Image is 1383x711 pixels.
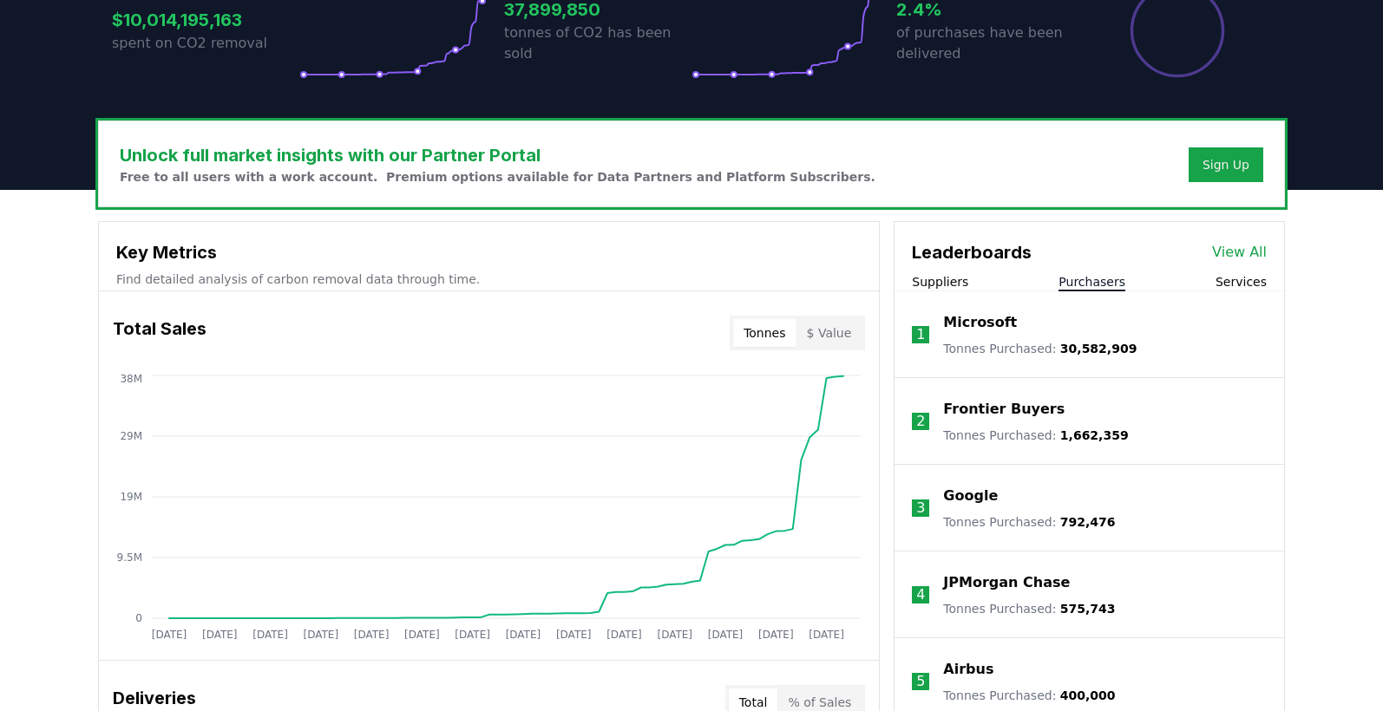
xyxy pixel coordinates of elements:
span: 792,476 [1060,515,1116,529]
tspan: [DATE] [606,629,642,641]
tspan: [DATE] [556,629,592,641]
p: of purchases have been delivered [896,23,1084,64]
tspan: 38M [120,373,142,385]
p: Tonnes Purchased : [943,513,1115,531]
p: tonnes of CO2 has been sold [504,23,691,64]
p: Find detailed analysis of carbon removal data through time. [116,271,862,288]
span: 400,000 [1060,688,1116,702]
tspan: [DATE] [506,629,541,641]
p: 5 [916,671,925,692]
tspan: [DATE] [809,629,844,641]
button: Purchasers [1059,273,1125,290]
span: 575,743 [1060,602,1116,616]
tspan: 0 [135,612,142,624]
button: Tonnes [733,319,796,347]
a: Sign Up [1203,156,1249,173]
a: Google [943,486,998,506]
tspan: 29M [120,430,142,442]
tspan: [DATE] [404,629,440,641]
p: Tonnes Purchased : [943,600,1115,617]
h3: Unlock full market insights with our Partner Portal [120,142,875,168]
tspan: [DATE] [657,629,692,641]
h3: $10,014,195,163 [112,7,299,33]
span: 1,662,359 [1060,428,1129,442]
tspan: [DATE] [708,629,744,641]
tspan: [DATE] [455,629,490,641]
button: Services [1216,273,1267,290]
span: 30,582,909 [1060,342,1137,355]
a: Frontier Buyers [943,399,1065,420]
tspan: [DATE] [304,629,339,641]
p: 3 [916,498,925,519]
tspan: [DATE] [202,629,238,641]
p: Tonnes Purchased : [943,427,1128,444]
a: JPMorgan Chase [943,572,1070,593]
tspan: [DATE] [252,629,288,641]
a: View All [1212,242,1267,263]
p: 1 [916,324,925,345]
a: Airbus [943,659,993,680]
tspan: [DATE] [354,629,390,641]
button: Sign Up [1189,147,1263,182]
h3: Total Sales [113,316,206,350]
a: Microsoft [943,312,1017,333]
tspan: [DATE] [152,629,187,641]
p: Tonnes Purchased : [943,687,1115,704]
h3: Key Metrics [116,239,862,265]
p: Free to all users with a work account. Premium options available for Data Partners and Platform S... [120,168,875,186]
p: spent on CO2 removal [112,33,299,54]
tspan: [DATE] [758,629,794,641]
tspan: 19M [120,491,142,503]
tspan: 9.5M [117,551,142,564]
h3: Leaderboards [912,239,1032,265]
button: Suppliers [912,273,968,290]
p: 4 [916,584,925,605]
button: $ Value [796,319,862,347]
p: Tonnes Purchased : [943,340,1137,357]
p: 2 [916,411,925,432]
